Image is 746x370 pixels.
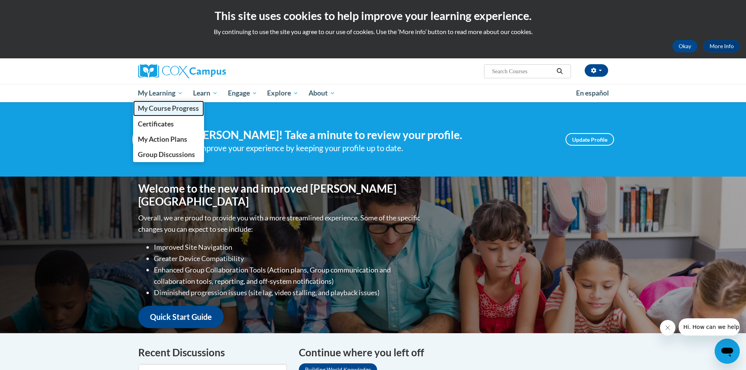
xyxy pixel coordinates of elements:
[715,339,740,364] iframe: Button to launch messaging window
[154,253,422,264] li: Greater Device Compatibility
[262,84,303,102] a: Explore
[303,84,340,102] a: About
[138,64,226,78] img: Cox Campus
[138,88,183,98] span: My Learning
[679,318,740,336] iframe: Message from company
[299,345,608,360] h4: Continue where you left off
[188,84,223,102] a: Learn
[138,120,174,128] span: Certificates
[133,116,204,132] a: Certificates
[154,287,422,298] li: Diminished progression issues (site lag, video stalling, and playback issues)
[660,320,676,336] iframe: Close message
[138,182,422,208] h1: Welcome to the new and improved [PERSON_NAME][GEOGRAPHIC_DATA]
[126,84,620,102] div: Main menu
[138,135,187,143] span: My Action Plans
[138,104,199,112] span: My Course Progress
[228,88,257,98] span: Engage
[554,67,565,76] button: Search
[5,5,63,12] span: Hi. How can we help?
[6,27,740,36] p: By continuing to use the site you agree to our use of cookies. Use the ‘More info’ button to read...
[154,264,422,287] li: Enhanced Group Collaboration Tools (Action plans, Group communication and collaboration tools, re...
[193,88,218,98] span: Learn
[179,128,554,142] h4: Hi [PERSON_NAME]! Take a minute to review your profile.
[309,88,335,98] span: About
[132,122,168,157] img: Profile Image
[138,212,422,235] p: Overall, we are proud to provide you with a more streamlined experience. Some of the specific cha...
[133,84,188,102] a: My Learning
[703,40,740,52] a: More Info
[576,89,609,97] span: En español
[565,133,614,146] a: Update Profile
[672,40,697,52] button: Okay
[491,67,554,76] input: Search Courses
[138,345,287,360] h4: Recent Discussions
[154,242,422,253] li: Improved Site Navigation
[223,84,262,102] a: Engage
[133,147,204,162] a: Group Discussions
[179,142,554,155] div: Help improve your experience by keeping your profile up to date.
[133,101,204,116] a: My Course Progress
[571,85,614,101] a: En español
[138,64,287,78] a: Cox Campus
[133,132,204,147] a: My Action Plans
[585,64,608,77] button: Account Settings
[267,88,298,98] span: Explore
[138,306,224,328] a: Quick Start Guide
[6,8,740,23] h2: This site uses cookies to help improve your learning experience.
[138,150,195,159] span: Group Discussions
